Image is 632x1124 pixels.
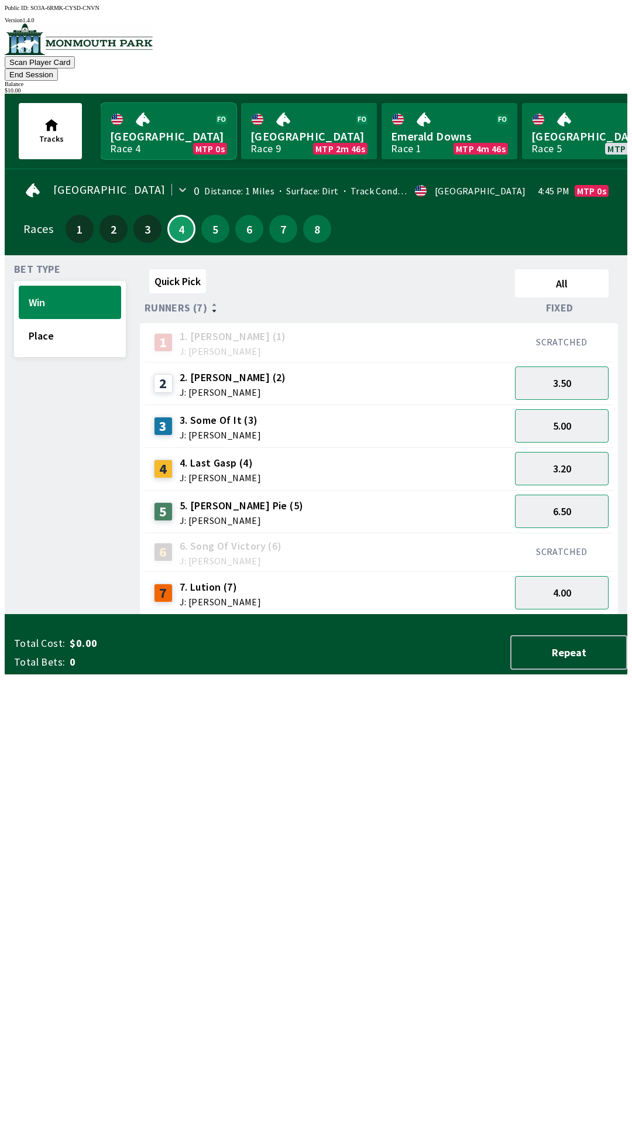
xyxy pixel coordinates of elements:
span: [GEOGRAPHIC_DATA] [53,185,166,194]
span: $0.00 [70,636,254,650]
span: 7 [272,225,294,233]
a: [GEOGRAPHIC_DATA]Race 4MTP 0s [101,103,236,159]
button: 6 [235,215,263,243]
span: 5 [204,225,226,233]
span: 5. [PERSON_NAME] Pie (5) [180,498,304,513]
button: Quick Pick [149,269,206,293]
span: 3 [136,225,159,233]
div: Race 5 [531,144,562,153]
div: 4 [154,460,173,478]
button: 4 [167,215,195,243]
div: Race 1 [391,144,421,153]
span: Emerald Downs [391,129,508,144]
a: Emerald DownsRace 1MTP 4m 46s [382,103,517,159]
span: All [520,277,603,290]
span: 4.00 [553,586,571,599]
span: J: [PERSON_NAME] [180,516,304,525]
span: 1 [68,225,91,233]
a: [GEOGRAPHIC_DATA]Race 9MTP 2m 46s [241,103,377,159]
button: 4.00 [515,576,609,609]
button: 8 [303,215,331,243]
div: SCRATCHED [515,336,609,348]
span: 5.00 [553,419,571,433]
span: 3.50 [553,376,571,390]
span: Surface: Dirt [274,185,339,197]
span: 6 [238,225,260,233]
button: Place [19,319,121,352]
button: Win [19,286,121,319]
button: 5 [201,215,229,243]
span: Tracks [39,133,64,144]
span: 3.20 [553,462,571,475]
div: Race 9 [250,144,281,153]
span: 2 [102,225,125,233]
span: MTP 4m 46s [456,144,506,153]
button: Scan Player Card [5,56,75,68]
div: 6 [154,543,173,561]
span: 8 [306,225,328,233]
span: 4 [171,226,191,232]
span: MTP 2m 46s [315,144,365,153]
button: 3.20 [515,452,609,485]
span: Distance: 1 Miles [204,185,274,197]
div: Fixed [510,302,613,314]
span: J: [PERSON_NAME] [180,556,282,566]
span: Runners (7) [145,303,207,313]
button: 1 [66,215,94,243]
div: Balance [5,81,627,87]
span: J: [PERSON_NAME] [180,597,261,606]
img: venue logo [5,23,153,55]
div: Runners (7) [145,302,510,314]
span: 6. Song Of Victory (6) [180,539,282,554]
span: Place [29,329,111,342]
span: Total Cost: [14,636,65,650]
span: J: [PERSON_NAME] [180,430,261,440]
span: 0 [70,655,254,669]
div: SCRATCHED [515,546,609,557]
span: 1. [PERSON_NAME] (1) [180,329,286,344]
div: 0 [194,186,200,196]
span: Total Bets: [14,655,65,669]
div: Races [23,224,53,234]
span: MTP 0s [577,186,606,196]
span: Fixed [546,303,573,313]
div: 5 [154,502,173,521]
div: Version 1.4.0 [5,17,627,23]
span: 6.50 [553,505,571,518]
span: 4. Last Gasp (4) [180,455,261,471]
span: 7. Lution (7) [180,580,261,595]
button: 3.50 [515,366,609,400]
button: 3 [133,215,162,243]
span: Bet Type [14,265,60,274]
span: SO3A-6RMK-CYSD-CNVN [30,5,99,11]
button: 5.00 [515,409,609,443]
span: Track Condition: Fast [339,185,440,197]
button: 2 [99,215,128,243]
span: J: [PERSON_NAME] [180,388,286,397]
span: J: [PERSON_NAME] [180,473,261,482]
span: 3. Some Of It (3) [180,413,261,428]
div: 1 [154,333,173,352]
span: Win [29,296,111,309]
button: End Session [5,68,58,81]
span: 4:45 PM [538,186,570,196]
button: Tracks [19,103,82,159]
div: [GEOGRAPHIC_DATA] [435,186,526,196]
button: 7 [269,215,297,243]
div: Public ID: [5,5,627,11]
button: 6.50 [515,495,609,528]
div: 3 [154,417,173,436]
div: $ 10.00 [5,87,627,94]
div: 2 [154,374,173,393]
span: Quick Pick [154,275,201,288]
div: 7 [154,584,173,602]
span: 2. [PERSON_NAME] (2) [180,370,286,385]
button: All [515,269,609,297]
button: Repeat [510,635,627,670]
span: J: [PERSON_NAME] [180,347,286,356]
span: Repeat [521,646,617,659]
span: [GEOGRAPHIC_DATA] [250,129,367,144]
